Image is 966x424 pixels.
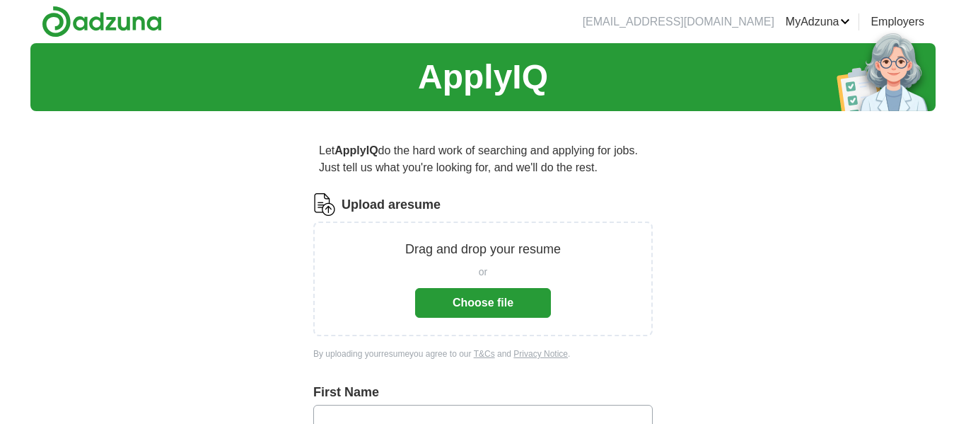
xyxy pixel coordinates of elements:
[42,6,162,38] img: Adzuna logo
[313,137,653,182] p: Let do the hard work of searching and applying for jobs. Just tell us what you're looking for, an...
[342,195,441,214] label: Upload a resume
[474,349,495,359] a: T&Cs
[405,240,561,259] p: Drag and drop your resume
[513,349,568,359] a: Privacy Notice
[786,13,851,30] a: MyAdzuna
[415,288,551,318] button: Choose file
[871,13,924,30] a: Employers
[418,52,548,103] h1: ApplyIQ
[313,348,653,360] div: By uploading your resume you agree to our and .
[479,265,487,280] span: or
[334,144,378,156] strong: ApplyIQ
[313,383,653,402] label: First Name
[583,13,774,30] li: [EMAIL_ADDRESS][DOMAIN_NAME]
[313,193,336,216] img: CV Icon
